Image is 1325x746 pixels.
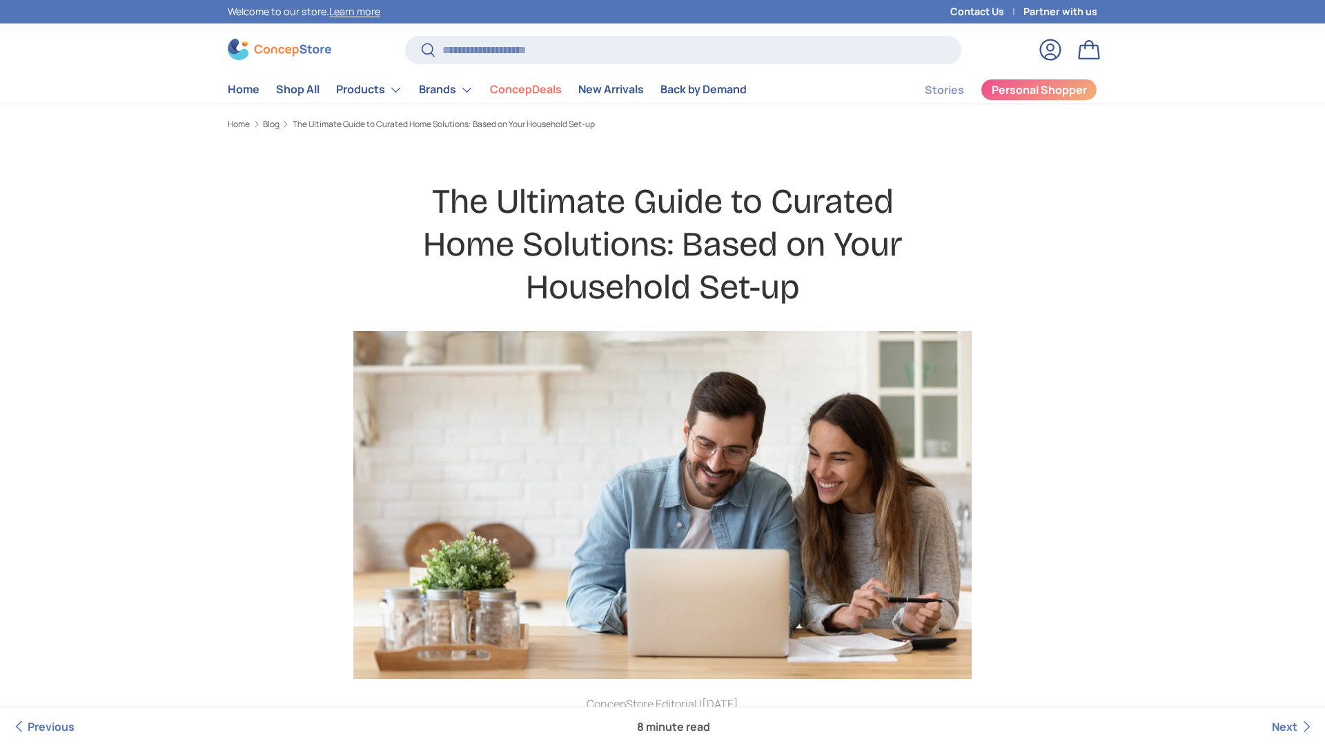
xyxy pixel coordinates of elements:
a: Learn more [329,5,380,18]
span: Previous [28,719,75,734]
a: Next [1272,707,1314,746]
p: ConcepStore Editorial | [397,696,927,712]
a: Home [228,76,259,103]
a: Back by Demand [660,76,747,103]
a: Home [228,120,250,128]
img: couple-planning-something-concepstore-eguide [353,331,972,679]
a: Shop All [276,76,320,103]
nav: Breadcrumbs [228,118,1097,131]
a: The Ultimate Guide to Curated Home Solutions: Based on Your Household Set-up [293,120,595,128]
img: ConcepStore [228,39,331,60]
a: ConcepDeals [490,76,562,103]
a: Stories [925,77,964,104]
a: Brands [419,76,473,104]
a: Partner with us [1023,4,1097,19]
a: Products [336,76,402,104]
a: Contact Us [950,4,1023,19]
a: Blog [263,120,279,128]
a: Personal Shopper [981,79,1097,101]
summary: Brands [411,76,482,104]
h1: The Ultimate Guide to Curated Home Solutions: Based on Your Household Set-up [397,180,927,309]
p: Welcome to our store. [228,4,380,19]
a: New Arrivals [578,76,644,103]
summary: Products [328,76,411,104]
span: Personal Shopper [992,84,1087,95]
a: Previous [11,707,75,746]
span: Next [1272,719,1297,734]
nav: Secondary [892,76,1097,104]
span: 8 minute read [626,707,721,746]
time: [DATE] [702,696,738,711]
nav: Primary [228,76,747,104]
